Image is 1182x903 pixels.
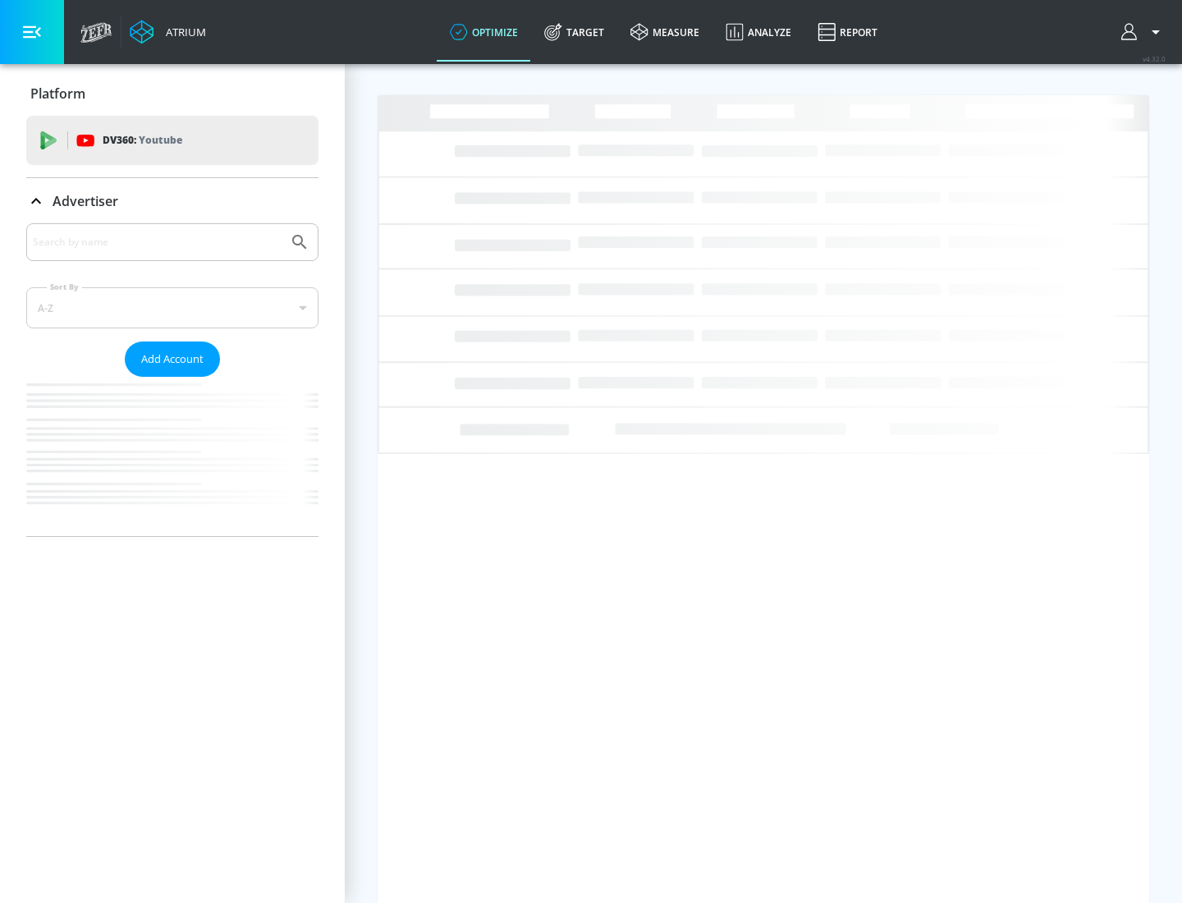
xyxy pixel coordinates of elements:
div: Platform [26,71,318,117]
a: Atrium [130,20,206,44]
a: Report [804,2,891,62]
p: Youtube [139,131,182,149]
div: A-Z [26,287,318,328]
p: Advertiser [53,192,118,210]
div: Advertiser [26,223,318,536]
a: optimize [437,2,531,62]
p: Platform [30,85,85,103]
p: DV360: [103,131,182,149]
button: Add Account [125,341,220,377]
span: v 4.32.0 [1143,54,1166,63]
a: Analyze [712,2,804,62]
div: Atrium [159,25,206,39]
input: Search by name [33,231,282,253]
span: Add Account [141,350,204,369]
nav: list of Advertiser [26,377,318,536]
a: measure [617,2,712,62]
div: Advertiser [26,178,318,224]
a: Target [531,2,617,62]
label: Sort By [47,282,82,292]
div: DV360: Youtube [26,116,318,165]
